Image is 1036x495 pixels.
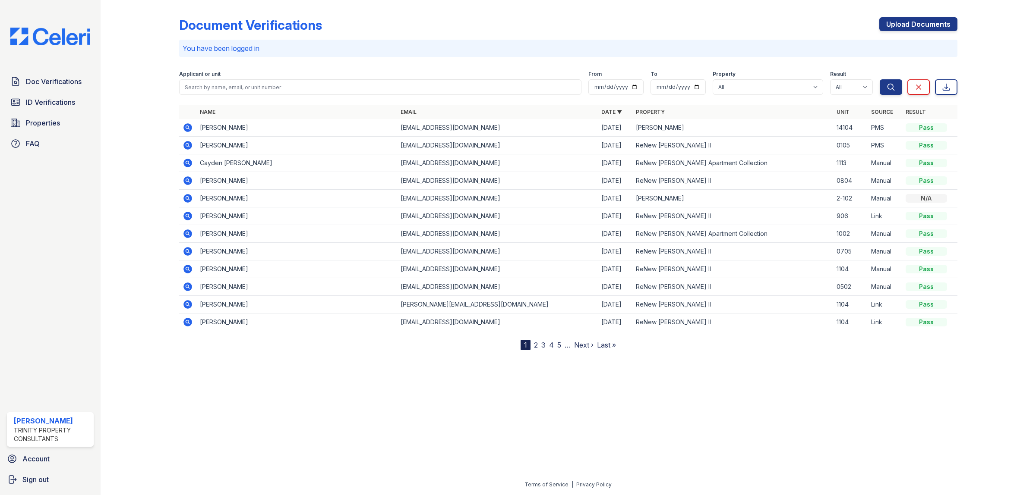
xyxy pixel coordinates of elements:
[196,296,397,313] td: [PERSON_NAME]
[598,190,632,207] td: [DATE]
[868,313,902,331] td: Link
[196,225,397,243] td: [PERSON_NAME]
[632,243,833,260] td: ReNew [PERSON_NAME] II
[906,176,947,185] div: Pass
[632,190,833,207] td: [PERSON_NAME]
[833,137,868,154] td: 0105
[598,225,632,243] td: [DATE]
[179,17,322,33] div: Document Verifications
[200,109,215,115] a: Name
[868,190,902,207] td: Manual
[183,43,954,53] p: You have been logged in
[397,243,598,260] td: [EMAIL_ADDRESS][DOMAIN_NAME]
[833,225,868,243] td: 1002
[868,172,902,190] td: Manual
[3,450,97,467] a: Account
[574,341,594,349] a: Next ›
[196,313,397,331] td: [PERSON_NAME]
[572,481,573,488] div: |
[196,119,397,137] td: [PERSON_NAME]
[837,109,850,115] a: Unit
[196,207,397,225] td: [PERSON_NAME]
[401,109,417,115] a: Email
[868,154,902,172] td: Manual
[906,300,947,309] div: Pass
[651,71,657,78] label: To
[521,340,531,350] div: 1
[397,190,598,207] td: [EMAIL_ADDRESS][DOMAIN_NAME]
[906,265,947,273] div: Pass
[868,278,902,296] td: Manual
[196,172,397,190] td: [PERSON_NAME]
[196,137,397,154] td: [PERSON_NAME]
[7,135,94,152] a: FAQ
[7,94,94,111] a: ID Verifications
[830,71,846,78] label: Result
[906,247,947,256] div: Pass
[549,341,554,349] a: 4
[868,225,902,243] td: Manual
[26,97,75,107] span: ID Verifications
[598,207,632,225] td: [DATE]
[833,154,868,172] td: 1113
[868,296,902,313] td: Link
[397,313,598,331] td: [EMAIL_ADDRESS][DOMAIN_NAME]
[601,109,622,115] a: Date ▼
[597,341,616,349] a: Last »
[906,212,947,220] div: Pass
[636,109,665,115] a: Property
[833,243,868,260] td: 0705
[397,172,598,190] td: [EMAIL_ADDRESS][DOMAIN_NAME]
[22,454,50,464] span: Account
[906,194,947,203] div: N/A
[397,154,598,172] td: [EMAIL_ADDRESS][DOMAIN_NAME]
[576,481,612,488] a: Privacy Policy
[833,296,868,313] td: 1104
[632,313,833,331] td: ReNew [PERSON_NAME] II
[632,119,833,137] td: [PERSON_NAME]
[598,172,632,190] td: [DATE]
[3,28,97,45] img: CE_Logo_Blue-a8612792a0a2168367f1c8372b55b34899dd931a85d93a1a3d3e32e68fde9ad4.png
[196,190,397,207] td: [PERSON_NAME]
[7,114,94,132] a: Properties
[598,243,632,260] td: [DATE]
[632,260,833,278] td: ReNew [PERSON_NAME] II
[588,71,602,78] label: From
[868,119,902,137] td: PMS
[906,141,947,150] div: Pass
[196,260,397,278] td: [PERSON_NAME]
[179,79,581,95] input: Search by name, email, or unit number
[833,172,868,190] td: 0804
[833,190,868,207] td: 2-102
[906,229,947,238] div: Pass
[397,119,598,137] td: [EMAIL_ADDRESS][DOMAIN_NAME]
[196,243,397,260] td: [PERSON_NAME]
[906,318,947,326] div: Pass
[906,109,926,115] a: Result
[7,73,94,90] a: Doc Verifications
[833,119,868,137] td: 14104
[397,296,598,313] td: [PERSON_NAME][EMAIL_ADDRESS][DOMAIN_NAME]
[632,172,833,190] td: ReNew [PERSON_NAME] II
[632,207,833,225] td: ReNew [PERSON_NAME] II
[565,340,571,350] span: …
[906,159,947,167] div: Pass
[3,471,97,488] a: Sign out
[868,207,902,225] td: Link
[906,282,947,291] div: Pass
[397,260,598,278] td: [EMAIL_ADDRESS][DOMAIN_NAME]
[26,138,40,149] span: FAQ
[833,313,868,331] td: 1104
[26,76,82,87] span: Doc Verifications
[632,154,833,172] td: ReNew [PERSON_NAME] Apartment Collection
[196,154,397,172] td: Cayden [PERSON_NAME]
[868,137,902,154] td: PMS
[397,225,598,243] td: [EMAIL_ADDRESS][DOMAIN_NAME]
[598,119,632,137] td: [DATE]
[541,341,546,349] a: 3
[397,137,598,154] td: [EMAIL_ADDRESS][DOMAIN_NAME]
[196,278,397,296] td: [PERSON_NAME]
[833,207,868,225] td: 906
[397,278,598,296] td: [EMAIL_ADDRESS][DOMAIN_NAME]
